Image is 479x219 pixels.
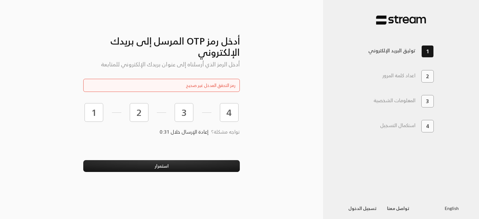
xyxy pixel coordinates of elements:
span: إعادة الإرسال خلال 0:31 [160,127,208,136]
a: English [445,202,459,214]
span: 4 [426,122,429,130]
span: 1 [426,47,429,55]
h3: اعداد كلمة المرور [382,73,415,79]
h3: أدخل رمز OTP المرسل إلى بريدك الإلكتروني [83,25,240,58]
h3: المعلومات الشخصية [374,98,415,103]
h3: استكمال التسجيل [380,122,415,128]
button: تواصل معنا [382,202,415,214]
button: تسجيل الدخول [343,202,382,214]
span: 3 [426,98,429,105]
div: رمز التحقق المدخل غير صحيح [88,82,236,89]
span: تواجه مشكلة؟ [211,127,240,136]
h3: توثيق البريد الإلكتروني [368,48,415,54]
img: Stream Pay [376,15,426,25]
a: تسجيل الدخول [343,204,382,212]
a: تواصل معنا [382,204,415,212]
span: 2 [426,73,429,80]
h5: أدخل الرمز الذي أرسلناه إلى عنوان بريدك الإلكتروني للمتابعة [83,61,240,68]
button: استمرار [83,160,240,172]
